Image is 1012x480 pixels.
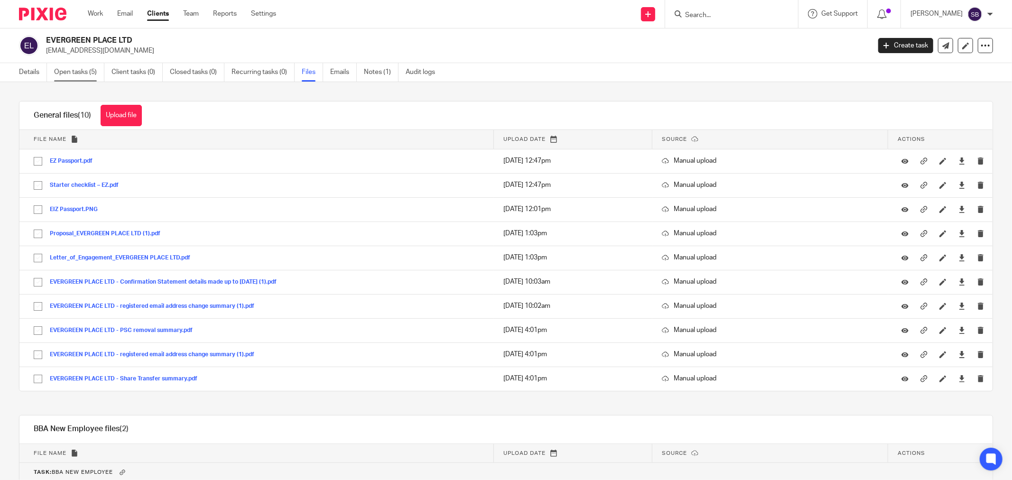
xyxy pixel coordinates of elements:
p: Manual upload [662,277,879,286]
a: Download [958,374,966,383]
p: [PERSON_NAME] [910,9,963,18]
img: svg%3E [19,36,39,55]
a: Notes (1) [364,63,399,82]
input: Select [29,346,47,364]
p: Manual upload [662,325,879,335]
a: Download [958,204,966,214]
button: EVERGREEN PLACE LTD - registered email address change summary (1).pdf [50,351,261,358]
p: Manual upload [662,253,879,262]
span: Upload date [503,451,546,456]
p: Manual upload [662,156,879,166]
a: Create task [878,38,933,53]
a: Download [958,156,966,166]
span: Actions [898,137,925,142]
input: Select [29,201,47,219]
a: Work [88,9,103,18]
a: Email [117,9,133,18]
button: EVERGREEN PLACE LTD - Confirmation Statement details made up to [DATE] (1).pdf [50,279,284,286]
input: Select [29,176,47,194]
a: Reports [213,9,237,18]
button: Proposal_EVERGREEN PLACE LTD (1).pdf [50,231,167,237]
a: Files [302,63,323,82]
h2: EVERGREEN PLACE LTD [46,36,700,46]
a: Recurring tasks (0) [232,63,295,82]
p: [EMAIL_ADDRESS][DOMAIN_NAME] [46,46,864,55]
a: Download [958,350,966,359]
input: Select [29,152,47,170]
button: EVERGREEN PLACE LTD - registered email address change summary (1).pdf [50,303,261,310]
img: Pixie [19,8,66,20]
p: [DATE] 10:03am [503,277,643,286]
p: [DATE] 12:01pm [503,204,643,214]
a: Download [958,301,966,311]
a: Audit logs [406,63,442,82]
h1: BBA New Employee files [34,424,129,434]
p: [DATE] 12:47pm [503,156,643,166]
span: Actions [898,451,925,456]
button: EZ Passport.pdf [50,158,100,165]
a: Team [183,9,199,18]
a: Open tasks (5) [54,63,104,82]
button: Upload file [101,105,142,126]
a: Settings [251,9,276,18]
p: Manual upload [662,374,879,383]
input: Select [29,370,47,388]
button: Starter checklist – EZ.pdf [50,182,126,189]
span: Source [662,137,687,142]
input: Select [29,322,47,340]
a: Client tasks (0) [111,63,163,82]
input: Search [684,11,770,20]
a: Download [958,180,966,190]
button: EVERGREEN PLACE LTD - PSC removal summary.pdf [50,327,200,334]
p: [DATE] 4:01pm [503,325,643,335]
span: File name [34,137,66,142]
p: [DATE] 12:47pm [503,180,643,190]
img: svg%3E [967,7,983,22]
p: [DATE] 1:03pm [503,253,643,262]
b: Task: [34,470,52,475]
input: Select [29,273,47,291]
a: Clients [147,9,169,18]
button: Letter_of_Engagement_EVERGREEN PLACE LTD.pdf [50,255,197,261]
p: Manual upload [662,301,879,311]
a: Download [958,253,966,262]
p: [DATE] 1:03pm [503,229,643,238]
a: Emails [330,63,357,82]
a: Details [19,63,47,82]
span: Source [662,451,687,456]
span: Upload date [503,137,546,142]
p: Manual upload [662,180,879,190]
p: Manual upload [662,229,879,238]
p: [DATE] 4:01pm [503,374,643,383]
span: BBA New Employee [34,470,113,475]
button: EIZ Passport.PNG [50,206,105,213]
p: Manual upload [662,350,879,359]
span: File name [34,451,66,456]
input: Select [29,249,47,267]
h1: General files [34,111,91,120]
a: Download [958,277,966,286]
input: Select [29,297,47,315]
button: EVERGREEN PLACE LTD - Share Transfer summary.pdf [50,376,204,382]
span: Get Support [821,10,858,17]
span: (10) [78,111,91,119]
input: Select [29,225,47,243]
a: Download [958,229,966,238]
p: [DATE] 4:01pm [503,350,643,359]
p: Manual upload [662,204,879,214]
a: Download [958,325,966,335]
a: Closed tasks (0) [170,63,224,82]
span: (2) [120,425,129,433]
p: [DATE] 10:02am [503,301,643,311]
